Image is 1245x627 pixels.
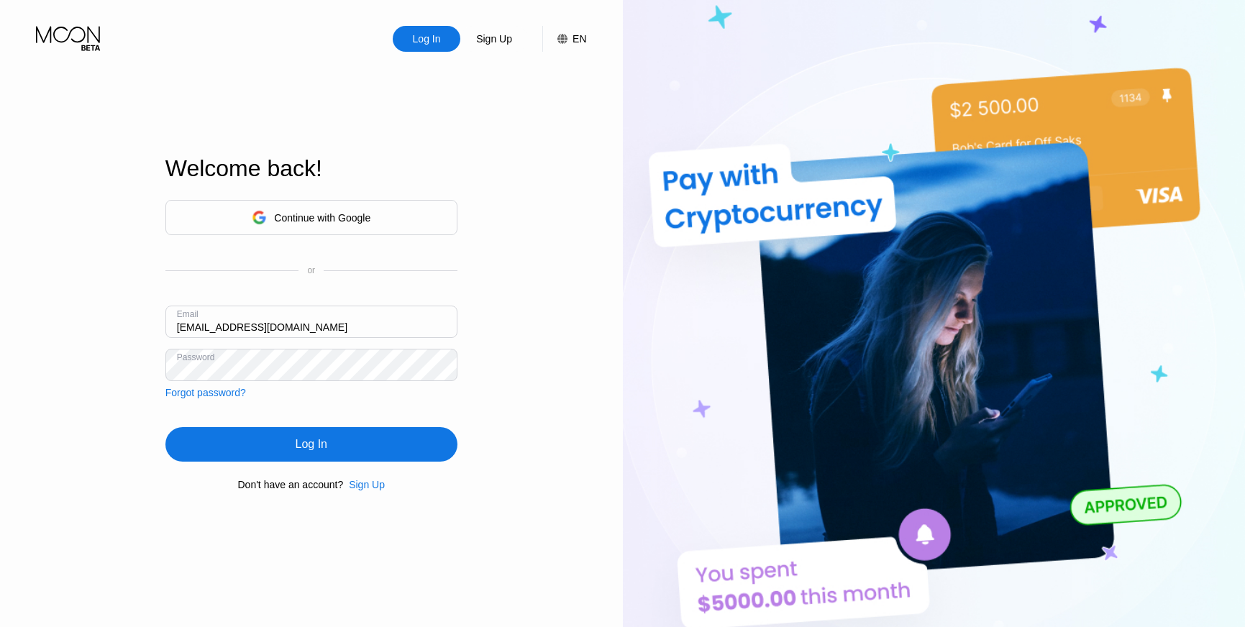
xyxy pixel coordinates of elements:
[165,387,246,398] div: Forgot password?
[238,479,344,490] div: Don't have an account?
[177,309,199,319] div: Email
[274,212,370,224] div: Continue with Google
[165,155,457,182] div: Welcome back!
[542,26,586,52] div: EN
[307,265,315,275] div: or
[475,32,514,46] div: Sign Up
[296,437,327,452] div: Log In
[573,33,586,45] div: EN
[393,26,460,52] div: Log In
[165,200,457,235] div: Continue with Google
[460,26,528,52] div: Sign Up
[165,427,457,462] div: Log In
[177,352,215,362] div: Password
[349,479,385,490] div: Sign Up
[411,32,442,46] div: Log In
[343,479,385,490] div: Sign Up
